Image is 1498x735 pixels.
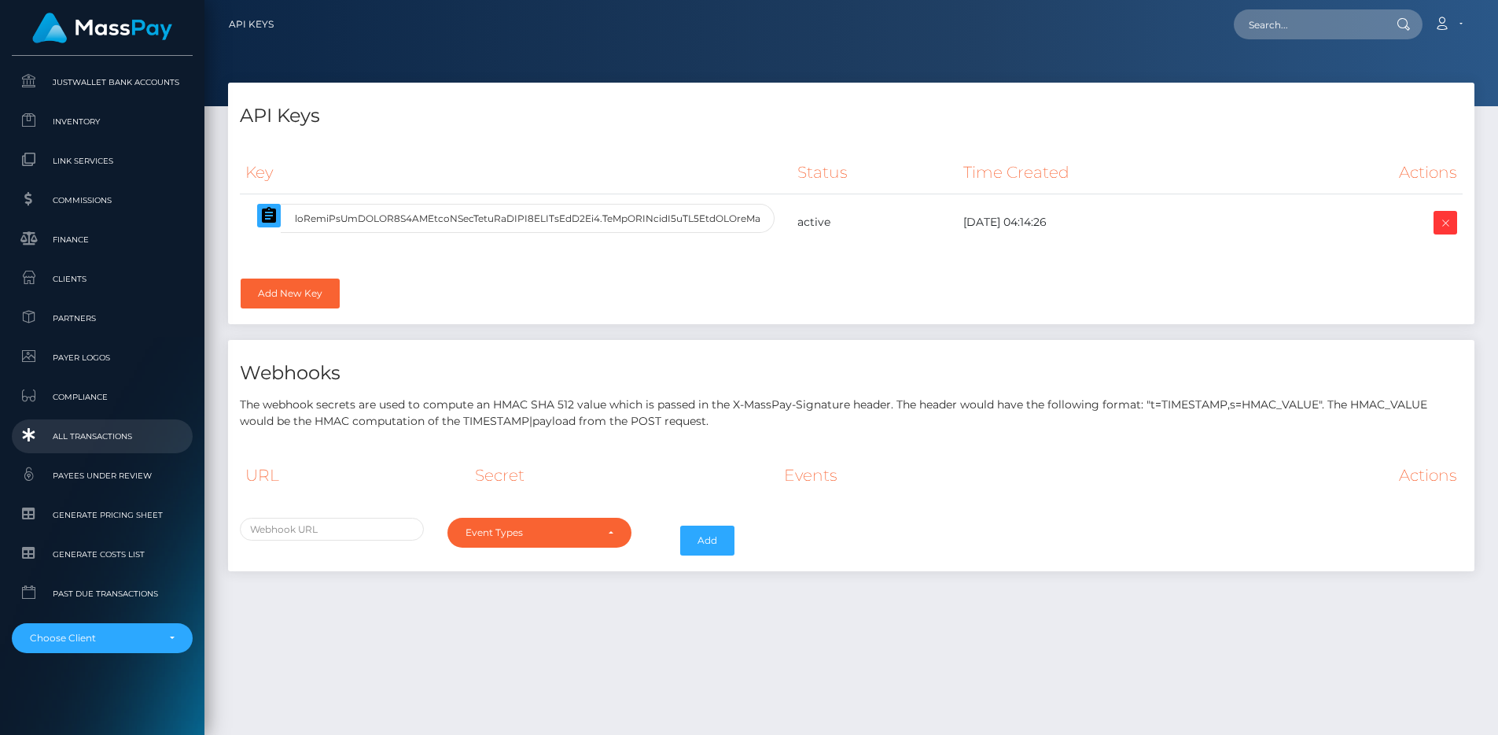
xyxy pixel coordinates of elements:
a: Finance [12,223,193,257]
a: Payer Logos [12,341,193,375]
th: Time Created [958,151,1275,194]
td: [DATE] 04:14:26 [958,194,1275,251]
div: Choose Client [30,632,156,645]
a: Inventory [12,105,193,139]
a: Compliance [12,380,193,414]
td: active [792,194,958,251]
span: Generate Costs List [18,545,186,563]
span: Inventory [18,113,186,131]
span: Finance [18,231,186,249]
img: MassPay Logo [32,13,172,43]
button: Event Types [447,518,631,548]
a: Generate Costs List [12,537,193,571]
a: API Keys [229,8,274,41]
span: Clients [18,270,186,288]
a: Payees under Review [12,459,193,493]
button: Choose Client [12,623,193,653]
th: URL [240,454,469,497]
a: All Transactions [12,419,193,453]
input: Search... [1234,9,1382,39]
div: Event Types [466,526,595,539]
th: Key [240,151,792,194]
h4: API Keys [240,102,1463,130]
a: Partners [12,301,193,335]
a: Clients [12,262,193,296]
input: Webhook URL [240,518,424,541]
th: Secret [469,454,779,497]
th: Events [778,454,1108,497]
span: Past Due Transactions [18,585,186,603]
a: Link Services [12,144,193,178]
span: Generate Pricing Sheet [18,506,186,524]
th: Actions [1275,151,1463,194]
a: Commissions [12,183,193,217]
span: Payees under Review [18,467,186,485]
span: Payer Logos [18,349,186,367]
a: Past Due Transactions [12,577,193,611]
th: Status [792,151,958,194]
a: JustWallet Bank Accounts [12,65,193,99]
span: JustWallet Bank Accounts [18,73,186,91]
span: Commissions [18,191,186,209]
h4: Webhooks [240,360,1463,387]
th: Actions [1109,454,1463,497]
span: Link Services [18,152,186,170]
p: The webhook secrets are used to compute an HMAC SHA 512 value which is passed in the X-MassPay-Si... [240,397,1463,430]
span: Compliance [18,388,186,406]
span: All Transactions [18,427,186,445]
button: Add [680,526,734,556]
a: Add New Key [241,279,340,308]
span: Partners [18,309,186,327]
a: Generate Pricing Sheet [12,498,193,532]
